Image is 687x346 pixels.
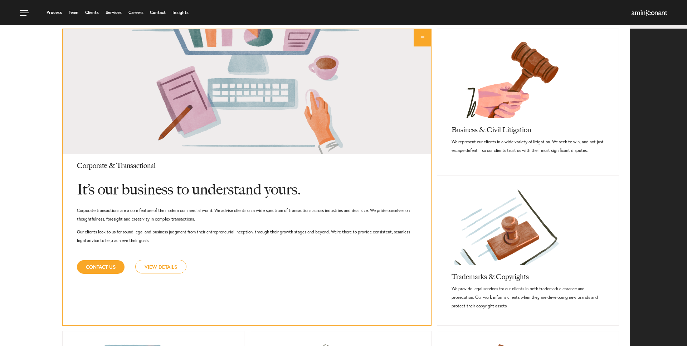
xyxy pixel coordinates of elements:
[452,285,604,310] p: We provide legal services for our clients in both trademark clearance and prosecution. Our work i...
[77,228,417,245] p: Our clients look to us for sound legal and business judgment from their entrepreneurial inception...
[632,10,667,16] img: Amini & Conant
[632,10,667,16] a: Home
[63,154,431,260] a: Corporate & TransactionalIt’s our business to understand yours.Corporate transactions are a core ...
[135,260,186,273] a: View Details
[77,206,417,223] p: Corporate transactions are a core feature of the modern commercial world. We advise clients on a ...
[128,10,143,15] a: Careers
[85,10,99,15] a: Clients
[77,154,417,173] h3: Corporate & Transactional
[150,10,166,15] a: Contact
[452,265,604,285] h3: Trademarks & Copyrights
[106,10,122,15] a: Services
[77,173,417,202] h4: It’s our business to understand yours.
[452,118,604,138] h3: Business & Civil Litigation
[452,138,604,155] p: We represent our clients in a wide variety of litigation. We seek to win, and not just escape def...
[47,10,62,15] a: Process
[414,29,432,46] a: -
[77,260,125,274] a: Contact Us
[437,265,619,325] a: Trademarks & CopyrightsWe provide legal services for our clients in both trademark clearance and ...
[69,10,78,15] a: Team
[172,10,189,15] a: Insights
[437,118,619,170] a: Business & Civil LitigationWe represent our clients in a wide variety of litigation. We seek to w...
